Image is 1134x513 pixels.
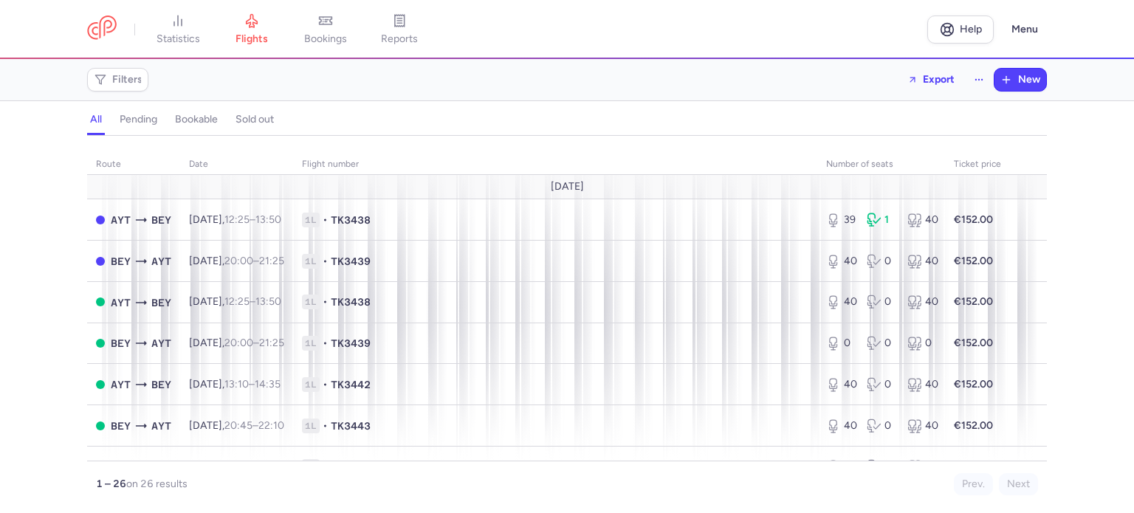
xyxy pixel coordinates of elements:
[151,459,171,475] span: BEY
[224,337,253,349] time: 20:00
[867,377,896,392] div: 0
[907,213,936,227] div: 40
[224,378,249,390] time: 13:10
[255,460,281,472] time: 13:50
[954,473,993,495] button: Prev.
[867,336,896,351] div: 0
[189,378,281,390] span: [DATE],
[151,295,171,311] span: BEY
[302,254,320,269] span: 1L
[1003,16,1047,44] button: Menu
[157,32,200,46] span: statistics
[151,418,171,434] span: AYT
[189,255,284,267] span: [DATE],
[867,254,896,269] div: 0
[96,478,126,490] strong: 1 – 26
[331,295,371,309] span: TK3438
[826,336,855,351] div: 0
[302,419,320,433] span: 1L
[112,74,142,86] span: Filters
[331,419,371,433] span: TK3443
[151,212,171,228] span: BEY
[111,253,131,269] span: BEY
[111,212,131,228] span: AYT
[224,255,253,267] time: 20:00
[224,419,252,432] time: 20:45
[90,113,102,126] h4: all
[189,213,281,226] span: [DATE],
[323,377,328,392] span: •
[293,154,817,176] th: Flight number
[323,295,328,309] span: •
[867,419,896,433] div: 0
[151,253,171,269] span: AYT
[224,295,281,308] span: –
[954,213,993,226] strong: €152.00
[907,459,936,474] div: 40
[302,459,320,474] span: 1L
[120,113,157,126] h4: pending
[898,68,964,92] button: Export
[126,478,188,490] span: on 26 results
[111,459,131,475] span: AYT
[323,419,328,433] span: •
[175,113,218,126] h4: bookable
[151,376,171,393] span: BEY
[323,213,328,227] span: •
[180,154,293,176] th: date
[87,16,117,43] a: CitizenPlane red outlined logo
[189,295,281,308] span: [DATE],
[224,213,250,226] time: 12:25
[945,154,1010,176] th: Ticket price
[954,378,993,390] strong: €152.00
[954,255,993,267] strong: €152.00
[826,419,855,433] div: 40
[259,337,284,349] time: 21:25
[302,213,320,227] span: 1L
[867,459,896,474] div: 0
[302,336,320,351] span: 1L
[826,459,855,474] div: 40
[111,418,131,434] span: BEY
[954,419,993,432] strong: €152.00
[111,335,131,351] span: BEY
[907,254,936,269] div: 40
[826,254,855,269] div: 40
[224,378,281,390] span: –
[111,376,131,393] span: AYT
[331,336,371,351] span: TK3439
[323,336,328,351] span: •
[954,295,993,308] strong: €152.00
[258,419,284,432] time: 22:10
[224,460,281,472] span: –
[362,13,436,46] a: reports
[954,460,993,472] strong: €152.00
[927,16,994,44] a: Help
[189,460,281,472] span: [DATE],
[236,32,268,46] span: flights
[304,32,347,46] span: bookings
[224,460,250,472] time: 12:25
[331,213,371,227] span: TK3438
[907,419,936,433] div: 40
[331,377,371,392] span: TK3442
[255,213,281,226] time: 13:50
[224,295,250,308] time: 12:25
[381,32,418,46] span: reports
[817,154,945,176] th: number of seats
[141,13,215,46] a: statistics
[907,295,936,309] div: 40
[255,378,281,390] time: 14:35
[189,337,284,349] span: [DATE],
[826,213,855,227] div: 39
[907,377,936,392] div: 40
[215,13,289,46] a: flights
[323,459,328,474] span: •
[87,154,180,176] th: route
[236,113,274,126] h4: sold out
[224,337,284,349] span: –
[960,24,982,35] span: Help
[151,335,171,351] span: AYT
[907,336,936,351] div: 0
[1018,74,1040,86] span: New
